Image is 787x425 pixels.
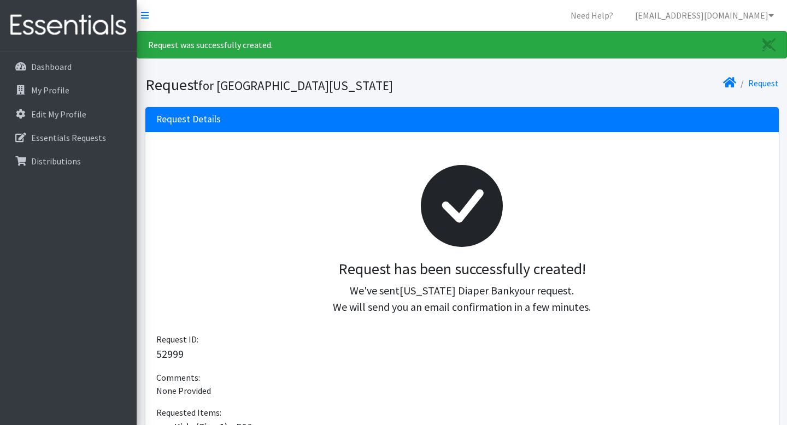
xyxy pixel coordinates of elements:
[400,284,514,297] span: [US_STATE] Diaper Bank
[4,79,132,101] a: My Profile
[4,150,132,172] a: Distributions
[156,385,211,396] span: None Provided
[4,127,132,149] a: Essentials Requests
[751,32,786,58] a: Close
[165,282,759,315] p: We've sent your request. We will send you an email confirmation in a few minutes.
[748,78,779,88] a: Request
[31,85,69,96] p: My Profile
[31,132,106,143] p: Essentials Requests
[4,103,132,125] a: Edit My Profile
[156,114,221,125] h3: Request Details
[31,61,72,72] p: Dashboard
[165,260,759,279] h3: Request has been successfully created!
[31,109,86,120] p: Edit My Profile
[156,372,200,383] span: Comments:
[31,156,81,167] p: Distributions
[198,78,393,93] small: for [GEOGRAPHIC_DATA][US_STATE]
[156,334,198,345] span: Request ID:
[145,75,458,95] h1: Request
[4,56,132,78] a: Dashboard
[156,407,221,418] span: Requested Items:
[137,31,787,58] div: Request was successfully created.
[562,4,622,26] a: Need Help?
[4,7,132,44] img: HumanEssentials
[626,4,783,26] a: [EMAIL_ADDRESS][DOMAIN_NAME]
[156,346,768,362] p: 52999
